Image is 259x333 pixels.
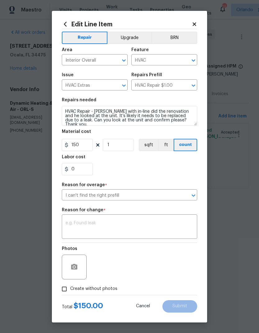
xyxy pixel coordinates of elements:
[120,56,128,65] button: Open
[172,304,187,309] span: Submit
[136,304,150,309] span: Cancel
[62,303,103,310] div: Total
[62,73,74,77] h5: Issue
[62,247,77,251] h5: Photos
[126,300,160,313] button: Cancel
[62,191,180,200] input: Select a reason for overage
[158,139,174,151] button: ft
[189,81,198,90] button: Open
[131,73,162,77] h5: Repairs Prefill
[62,155,85,159] h5: Labor cost
[189,56,198,65] button: Open
[139,139,158,151] button: sqft
[62,32,107,44] button: Repair
[62,48,72,52] h5: Area
[174,139,197,151] button: count
[62,183,105,187] h5: Reason for overage
[107,32,152,44] button: Upgrade
[152,32,197,44] button: BRN
[131,48,149,52] h5: Feature
[62,106,197,126] textarea: HVAC Repair - [PERSON_NAME] with in-line did the renovation and he looked at the unit. It’s likel...
[70,286,117,292] span: Create without photos
[162,300,197,313] button: Submit
[189,191,198,200] button: Open
[62,129,91,134] h5: Material cost
[74,302,103,309] span: $ 150.00
[62,21,192,28] h2: Edit Line Item
[62,98,96,102] h5: Repairs needed
[62,208,103,212] h5: Reason for change
[120,81,128,90] button: Open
